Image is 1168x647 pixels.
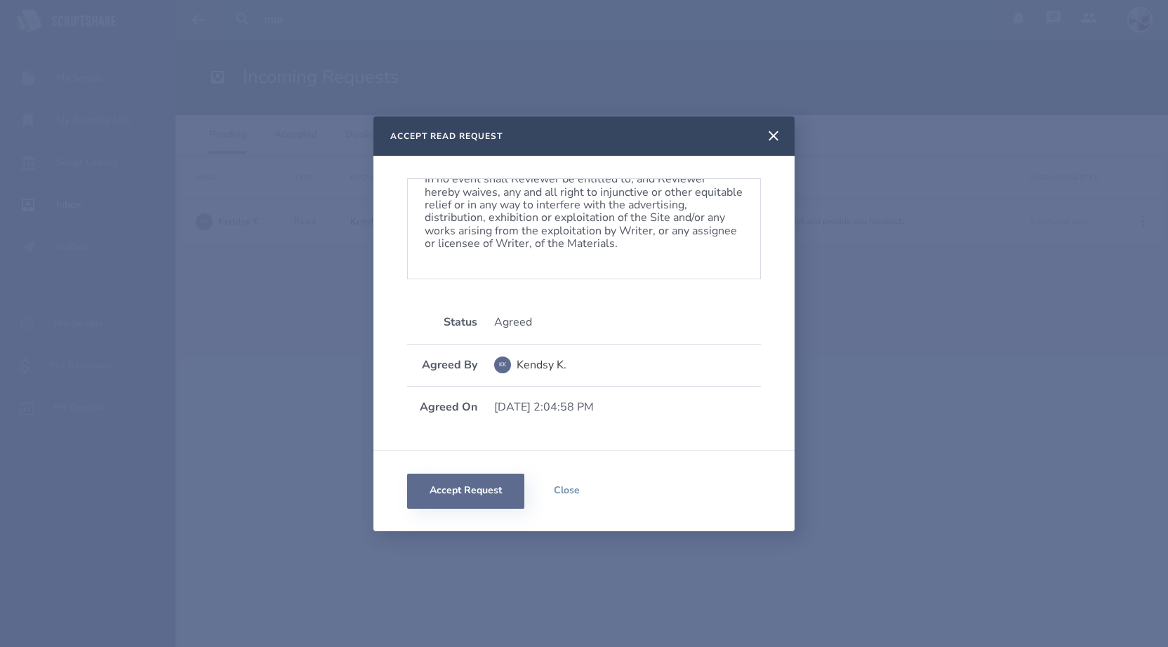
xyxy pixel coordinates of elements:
[407,401,477,413] div: Agreed On
[407,316,477,328] div: Status
[494,316,761,328] div: Agreed
[407,359,477,371] div: Agreed By
[517,359,566,371] div: Kendsy K.
[494,349,761,380] a: KKKendsy K.
[407,474,524,509] button: Accept Request
[425,173,743,250] p: In no event shall Reviewer be entitled to, and Reviewer hereby waives, any and all right to injun...
[494,401,761,413] div: [DATE] 2:04:58 PM
[494,356,511,373] div: KK
[390,131,503,142] h2: Accept Read Request
[524,474,609,509] button: Close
